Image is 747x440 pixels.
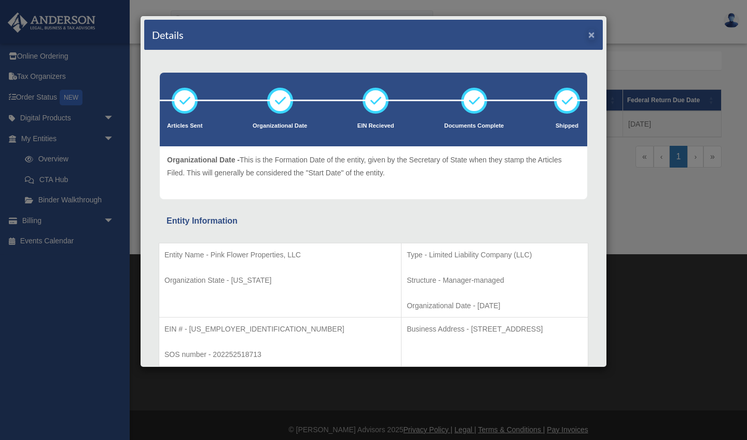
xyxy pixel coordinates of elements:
[407,249,583,262] p: Type - Limited Liability Company (LLC)
[357,121,394,131] p: EIN Recieved
[164,348,396,361] p: SOS number - 202252518713
[444,121,504,131] p: Documents Complete
[407,323,583,336] p: Business Address - [STREET_ADDRESS]
[164,323,396,336] p: EIN # - [US_EMPLOYER_IDENTIFICATION_NUMBER]
[167,156,240,164] span: Organizational Date -
[407,274,583,287] p: Structure - Manager-managed
[164,249,396,262] p: Entity Name - Pink Flower Properties, LLC
[588,29,595,40] button: ×
[152,27,184,42] h4: Details
[407,299,583,312] p: Organizational Date - [DATE]
[167,154,580,179] p: This is the Formation Date of the entity, given by the Secretary of State when they stamp the Art...
[167,121,202,131] p: Articles Sent
[253,121,307,131] p: Organizational Date
[164,274,396,287] p: Organization State - [US_STATE]
[167,214,580,228] div: Entity Information
[554,121,580,131] p: Shipped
